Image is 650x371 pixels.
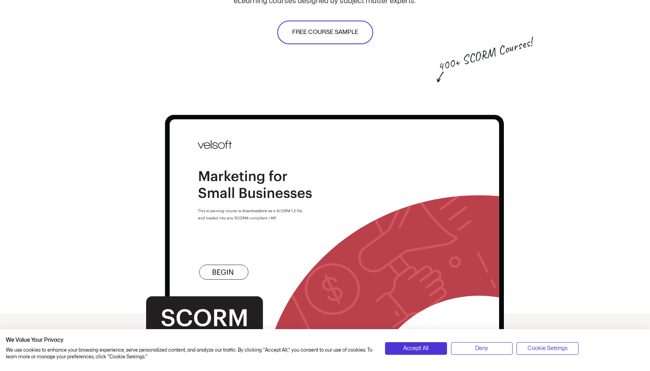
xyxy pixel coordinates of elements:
span: Deny [475,344,488,353]
span: Accept All [403,344,428,353]
h2: We Value Your Privacy [6,337,373,344]
span: FREE COURSE SAMPLE [292,28,358,37]
button: Adjust cookie preferences [517,342,578,355]
p: We use cookies to enhance your browsing experience, serve personalized content, and analyze our t... [6,347,373,360]
span: Cookie Settings [528,344,567,353]
button: Deny all cookies [451,342,513,355]
p: 400+ SCORM Courses! [436,44,504,73]
a: FREE COURSE SAMPLE [277,21,373,44]
button: Accept all cookies [385,342,447,355]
